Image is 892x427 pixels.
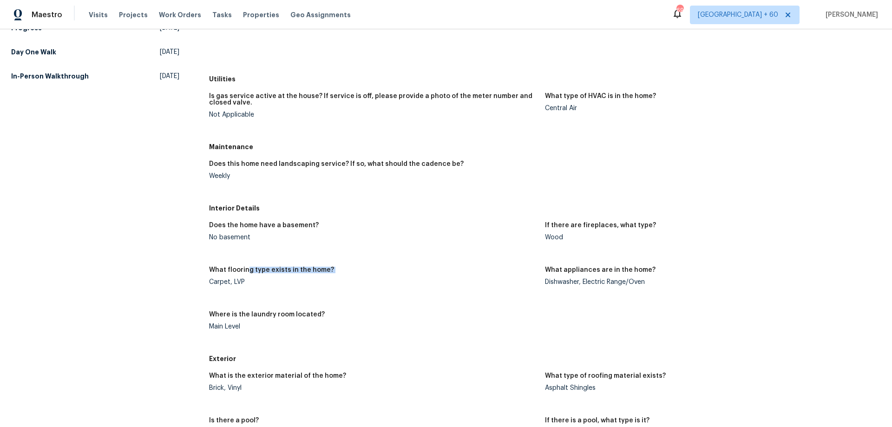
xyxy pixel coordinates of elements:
[209,234,538,241] div: No basement
[119,10,148,20] span: Projects
[676,6,683,15] div: 694
[209,373,346,379] h5: What is the exterior material of the home?
[32,10,62,20] span: Maestro
[159,10,201,20] span: Work Orders
[545,373,666,379] h5: What type of roofing material exists?
[209,354,881,363] h5: Exterior
[11,68,179,85] a: In-Person Walkthrough[DATE]
[545,93,656,99] h5: What type of HVAC is in the home?
[209,323,538,330] div: Main Level
[545,417,649,424] h5: If there is a pool, what type is it?
[545,279,873,285] div: Dishwasher, Electric Range/Oven
[209,204,881,213] h5: Interior Details
[209,267,334,273] h5: What flooring type exists in the home?
[545,267,656,273] h5: What appliances are in the home?
[209,142,881,151] h5: Maintenance
[243,10,279,20] span: Properties
[209,74,881,84] h5: Utilities
[89,10,108,20] span: Visits
[160,72,179,81] span: [DATE]
[545,222,656,229] h5: If there are fireplaces, what type?
[11,72,89,81] h5: In-Person Walkthrough
[209,222,319,229] h5: Does the home have a basement?
[545,234,873,241] div: Wood
[212,12,232,18] span: Tasks
[209,417,259,424] h5: Is there a pool?
[11,44,179,60] a: Day One Walk[DATE]
[698,10,778,20] span: [GEOGRAPHIC_DATA] + 60
[209,279,538,285] div: Carpet, LVP
[209,112,538,118] div: Not Applicable
[545,385,873,391] div: Asphalt Shingles
[290,10,351,20] span: Geo Assignments
[209,385,538,391] div: Brick, Vinyl
[209,173,538,179] div: Weekly
[822,10,878,20] span: [PERSON_NAME]
[545,105,873,112] div: Central Air
[11,47,56,57] h5: Day One Walk
[209,93,538,106] h5: Is gas service active at the house? If service is off, please provide a photo of the meter number...
[209,161,464,167] h5: Does this home need landscaping service? If so, what should the cadence be?
[209,311,325,318] h5: Where is the laundry room located?
[160,47,179,57] span: [DATE]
